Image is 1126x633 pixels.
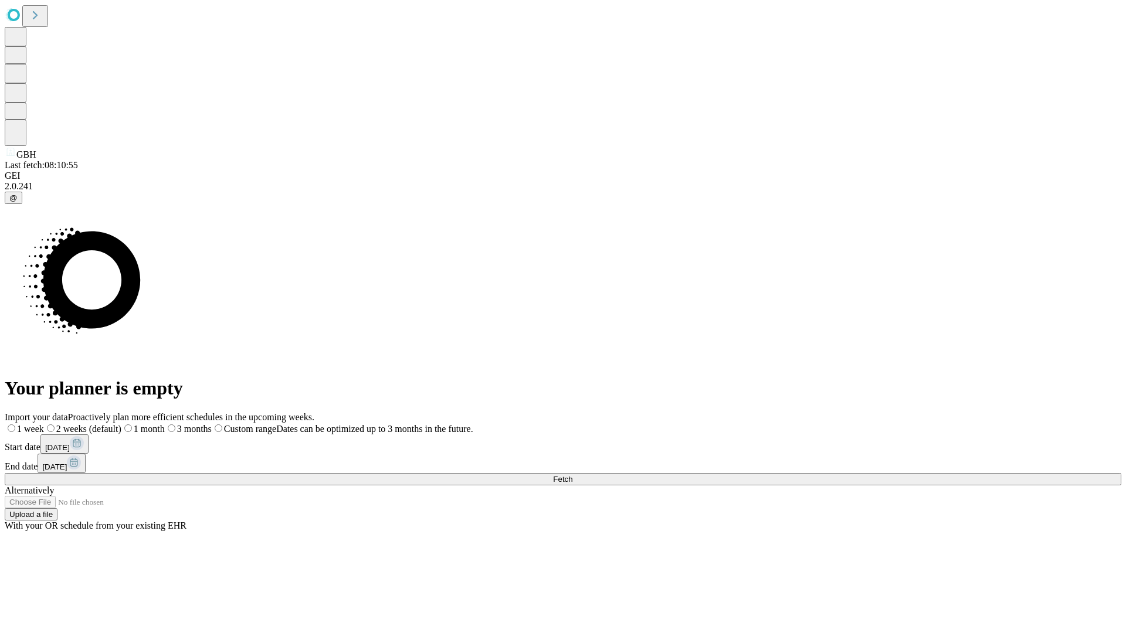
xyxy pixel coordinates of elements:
[5,377,1121,399] h1: Your planner is empty
[5,485,54,495] span: Alternatively
[40,434,89,454] button: [DATE]
[5,520,186,530] span: With your OR schedule from your existing EHR
[9,193,18,202] span: @
[47,424,55,432] input: 2 weeks (default)
[5,508,57,520] button: Upload a file
[5,160,78,170] span: Last fetch: 08:10:55
[16,149,36,159] span: GBH
[68,412,314,422] span: Proactively plan more efficient schedules in the upcoming weeks.
[42,462,67,471] span: [DATE]
[134,424,165,434] span: 1 month
[5,192,22,204] button: @
[5,181,1121,192] div: 2.0.241
[17,424,44,434] span: 1 week
[5,434,1121,454] div: Start date
[177,424,212,434] span: 3 months
[215,424,222,432] input: Custom rangeDates can be optimized up to 3 months in the future.
[224,424,276,434] span: Custom range
[45,443,70,452] span: [DATE]
[124,424,132,432] input: 1 month
[5,171,1121,181] div: GEI
[5,473,1121,485] button: Fetch
[276,424,473,434] span: Dates can be optimized up to 3 months in the future.
[5,454,1121,473] div: End date
[8,424,15,432] input: 1 week
[168,424,175,432] input: 3 months
[38,454,86,473] button: [DATE]
[553,475,572,484] span: Fetch
[56,424,121,434] span: 2 weeks (default)
[5,412,68,422] span: Import your data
